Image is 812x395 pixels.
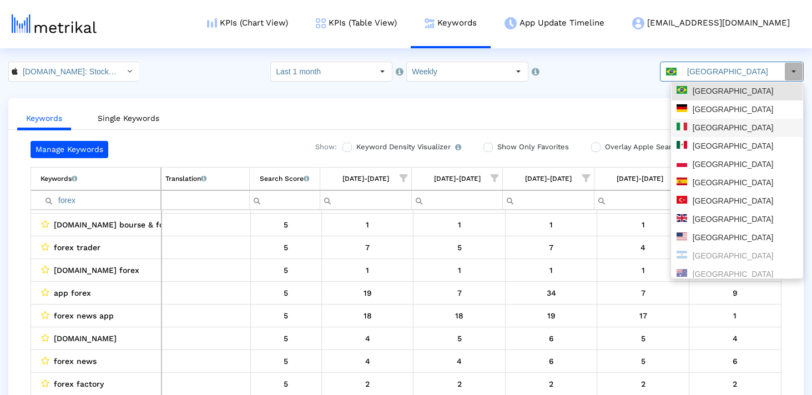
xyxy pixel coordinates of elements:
[677,159,798,170] div: [GEOGRAPHIC_DATA]
[510,377,593,391] div: 9/13/25
[326,286,410,300] div: 8/30/25
[411,168,503,190] td: Column 08/31/25-09/06/25
[601,354,685,368] div: 9/20/25
[784,62,803,81] div: Select
[425,18,435,28] img: keywords.png
[677,86,798,97] div: [GEOGRAPHIC_DATA]
[255,331,317,346] div: 5
[17,108,71,130] a: Keywords
[161,168,249,190] td: Column Translation
[250,191,320,209] input: Filter cell
[677,178,798,188] div: [GEOGRAPHIC_DATA]
[495,141,569,153] label: Show Only Favorites
[320,168,412,190] td: Column 08/24/25-08/30/25
[54,377,104,391] span: forex factory
[89,108,168,129] a: Single Keywords
[207,18,217,28] img: kpi-chart-menu-icon.png
[677,141,798,151] div: [GEOGRAPHIC_DATA]
[255,377,317,391] div: 5
[417,377,501,391] div: 9/6/25
[255,308,317,323] div: 5
[693,377,777,391] div: 9/27/25
[161,190,249,210] td: Filter cell
[632,17,644,29] img: my-account-menu-icon.png
[326,331,410,346] div: 8/30/25
[510,331,593,346] div: 9/13/25
[54,308,114,323] span: forex news app
[326,377,410,391] div: 8/30/25
[503,190,594,210] td: Filter cell
[411,190,503,210] td: Filter cell
[525,171,572,186] div: [DATE]-[DATE]
[31,190,161,210] td: Filter cell
[54,240,100,255] span: forex trader
[417,240,501,255] div: 9/6/25
[326,217,410,232] div: 8/30/25
[677,251,798,261] div: [GEOGRAPHIC_DATA]
[41,171,77,186] div: Keywords
[601,217,685,232] div: 9/20/25
[677,232,798,243] div: [GEOGRAPHIC_DATA]
[249,168,320,190] td: Column Search Score
[417,286,501,300] div: 9/6/25
[304,141,337,158] div: Show:
[693,308,777,323] div: 9/27/25
[417,331,501,346] div: 9/6/25
[417,308,501,323] div: 9/6/25
[677,196,798,206] div: [GEOGRAPHIC_DATA]
[326,263,410,277] div: 8/30/25
[509,62,528,81] div: Select
[342,171,389,186] div: [DATE]-[DATE]
[54,286,91,300] span: app forex
[255,240,317,255] div: 5
[434,171,481,186] div: [DATE]-[DATE]
[12,14,97,33] img: metrical-logo-light.png
[601,308,685,323] div: 9/20/25
[260,171,309,186] div: Search Score
[31,168,161,190] td: Column Keyword
[412,191,503,209] input: Filter cell
[162,191,249,209] input: Filter cell
[255,286,317,300] div: 5
[693,286,777,300] div: 9/27/25
[677,123,798,133] div: [GEOGRAPHIC_DATA]
[320,191,411,209] input: Filter cell
[510,217,593,232] div: 9/13/25
[255,217,317,232] div: 5
[326,308,410,323] div: 8/30/25
[417,217,501,232] div: 9/6/25
[601,263,685,277] div: 9/20/25
[320,190,412,210] td: Filter cell
[54,354,97,368] span: forex news
[54,331,117,346] span: [DOMAIN_NAME]
[505,17,517,29] img: app-update-menu-icon.png
[503,191,594,209] input: Filter cell
[601,286,685,300] div: 9/20/25
[316,18,326,28] img: kpi-table-menu-icon.png
[510,286,593,300] div: 9/13/25
[41,191,160,209] input: Filter cell
[503,168,594,190] td: Column 09/07/25-09/13/25
[601,377,685,391] div: 9/20/25
[617,171,663,186] div: [DATE]-[DATE]
[255,263,317,277] div: 5
[693,354,777,368] div: 9/27/25
[677,214,798,225] div: [GEOGRAPHIC_DATA]
[417,263,501,277] div: 9/6/25
[54,263,139,277] span: [DOMAIN_NAME] forex
[601,240,685,255] div: 9/20/25
[594,190,686,210] td: Filter cell
[373,62,392,81] div: Select
[165,171,206,186] div: Translation
[326,354,410,368] div: 8/30/25
[417,354,501,368] div: 9/6/25
[601,331,685,346] div: 9/20/25
[54,217,176,232] span: [DOMAIN_NAME] bourse & forex
[582,174,590,182] span: Show filter options for column '09/07/25-09/13/25'
[400,174,407,182] span: Show filter options for column '08/24/25-08/30/25'
[491,174,498,182] span: Show filter options for column '08/31/25-09/06/25'
[510,263,593,277] div: 9/13/25
[677,269,798,280] div: [GEOGRAPHIC_DATA]
[510,308,593,323] div: 9/13/25
[31,141,108,158] a: Manage Keywords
